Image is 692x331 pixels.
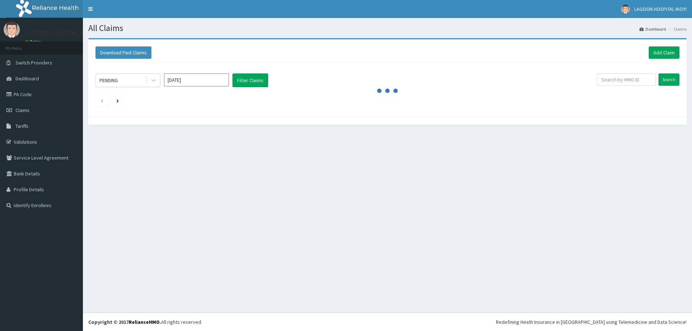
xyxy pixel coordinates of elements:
li: Claims [667,26,687,32]
button: Download Paid Claims [96,46,151,59]
a: Dashboard [639,26,666,32]
span: Dashboard [15,75,39,82]
span: Switch Providers [15,59,52,66]
span: LAGOON HOSPITAL IKOYI [634,6,687,12]
strong: Copyright © 2017 . [88,319,161,325]
a: Add Claim [649,46,679,59]
div: Redefining Heath Insurance in [GEOGRAPHIC_DATA] using Telemedicine and Data Science! [496,318,687,326]
span: Claims [15,107,30,113]
img: User Image [4,22,20,38]
button: Filter Claims [232,73,268,87]
a: Next page [116,97,119,104]
a: Previous page [100,97,103,104]
img: User Image [621,5,630,14]
input: Select Month and Year [164,73,229,86]
input: Search by HMO ID [597,73,656,86]
svg: audio-loading [377,80,398,102]
a: RelianceHMO [129,319,160,325]
div: PENDING [99,77,118,84]
h1: All Claims [88,23,687,33]
input: Search [658,73,679,86]
footer: All rights reserved. [83,313,692,331]
p: LAGOON HOSPITAL IKOYI [25,29,95,36]
a: Online [25,39,43,44]
span: Tariffs [15,123,28,129]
